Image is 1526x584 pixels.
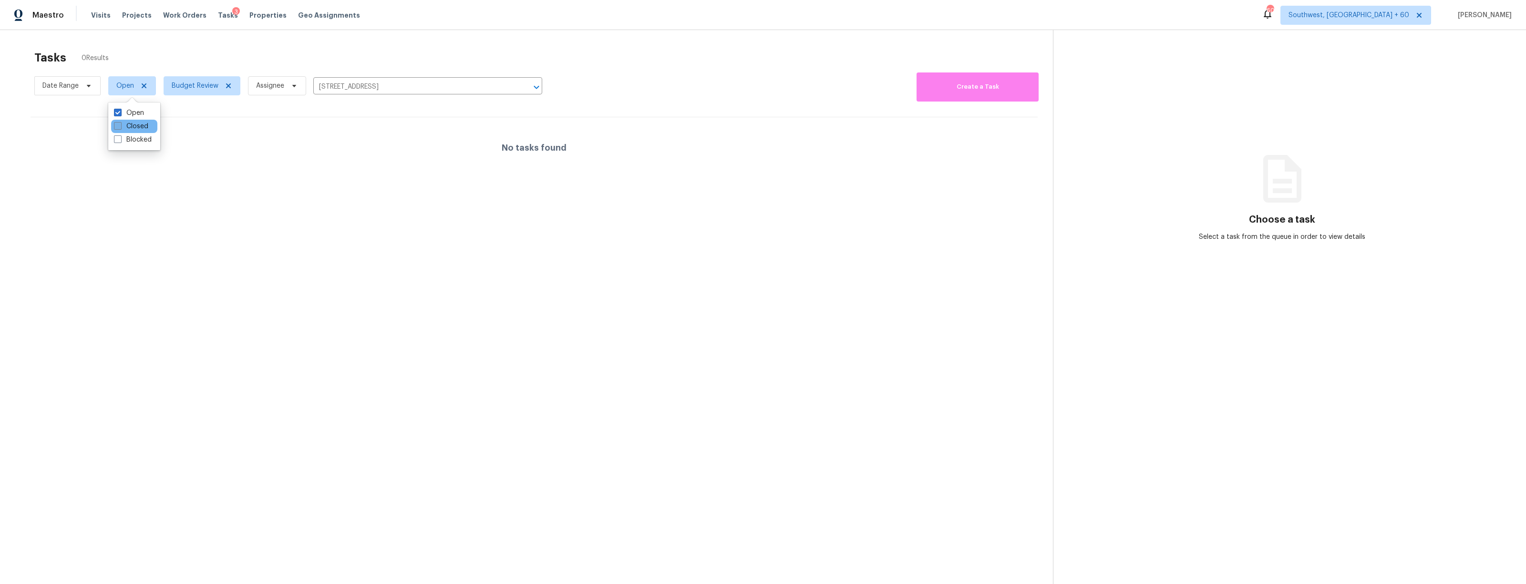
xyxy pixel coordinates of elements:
div: Select a task from the queue in order to view details [1168,232,1397,242]
span: Visits [91,10,111,20]
span: Budget Review [172,81,218,91]
span: 0 Results [82,53,109,63]
span: Date Range [42,81,79,91]
span: Open [116,81,134,91]
div: 3 [232,7,240,17]
h4: No tasks found [502,143,567,153]
label: Blocked [114,135,152,144]
span: Tasks [218,12,238,19]
span: Work Orders [163,10,206,20]
label: Closed [114,122,148,131]
button: Create a Task [917,72,1039,102]
h3: Choose a task [1249,215,1315,225]
label: Open [114,108,144,118]
span: Assignee [256,81,284,91]
button: Open [530,81,543,94]
span: [PERSON_NAME] [1454,10,1512,20]
span: Properties [249,10,287,20]
span: Maestro [32,10,64,20]
div: 606 [1267,6,1273,15]
span: Geo Assignments [298,10,360,20]
span: Create a Task [921,82,1034,92]
span: Projects [122,10,152,20]
h2: Tasks [34,53,66,62]
input: Search by address [313,80,516,94]
span: Southwest, [GEOGRAPHIC_DATA] + 60 [1289,10,1409,20]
